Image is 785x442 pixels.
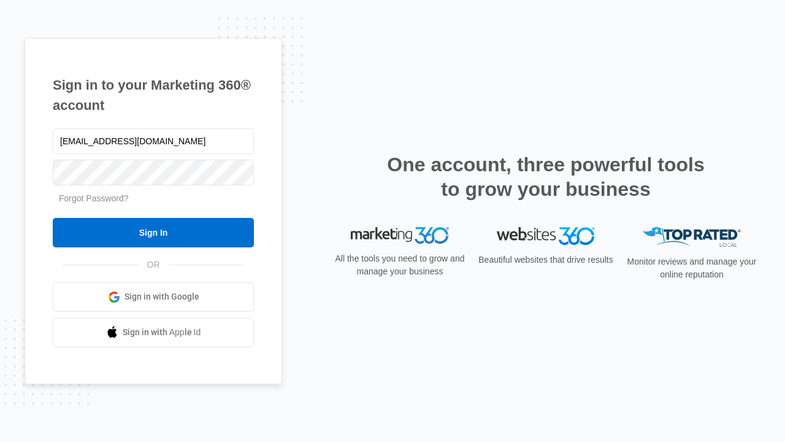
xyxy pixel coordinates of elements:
[643,227,741,247] img: Top Rated Local
[53,128,254,154] input: Email
[623,255,760,281] p: Monitor reviews and manage your online reputation
[351,227,449,244] img: Marketing 360
[124,290,199,303] span: Sign in with Google
[123,326,201,339] span: Sign in with Apple Id
[53,75,254,115] h1: Sign in to your Marketing 360® account
[53,282,254,312] a: Sign in with Google
[497,227,595,245] img: Websites 360
[477,254,615,266] p: Beautiful websites that drive results
[53,318,254,347] a: Sign in with Apple Id
[59,193,129,203] a: Forgot Password?
[53,218,254,247] input: Sign In
[139,258,169,271] span: OR
[383,152,708,201] h2: One account, three powerful tools to grow your business
[331,252,469,278] p: All the tools you need to grow and manage your business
